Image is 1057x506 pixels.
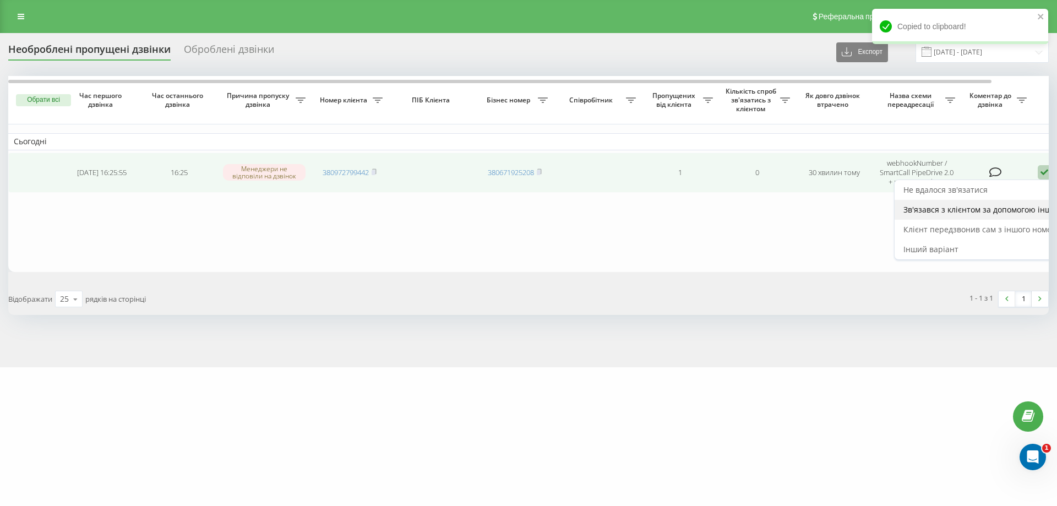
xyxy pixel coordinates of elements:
[796,153,873,193] td: 30 хвилин тому
[1037,12,1045,23] button: close
[903,184,988,195] span: Не вдалося зв'язатися
[85,294,146,304] span: рядків на сторінці
[873,153,961,193] td: webhookNumber / SmartCall PipeDrive 2.0 + черга (random)
[1020,444,1046,470] iframe: Intercom live chat
[724,87,780,113] span: Кількість спроб зв'язатись з клієнтом
[323,167,369,177] a: 380972799442
[1042,444,1051,453] span: 1
[559,96,626,105] span: Співробітник
[140,153,217,193] td: 16:25
[804,91,864,108] span: Як довго дзвінок втрачено
[641,153,718,193] td: 1
[647,91,703,108] span: Пропущених від клієнта
[60,293,69,304] div: 25
[969,292,993,303] div: 1 - 1 з 1
[72,91,132,108] span: Час першого дзвінка
[223,91,296,108] span: Причина пропуску дзвінка
[819,12,900,21] span: Реферальна програма
[63,153,140,193] td: [DATE] 16:25:55
[184,43,274,61] div: Оброблені дзвінки
[8,43,171,61] div: Необроблені пропущені дзвінки
[872,9,1048,44] div: Copied to clipboard!
[8,294,52,304] span: Відображати
[482,96,538,105] span: Бізнес номер
[488,167,534,177] a: 380671925208
[718,153,796,193] td: 0
[223,164,306,181] div: Менеджери не відповіли на дзвінок
[1015,291,1032,307] a: 1
[149,91,209,108] span: Час останнього дзвінка
[317,96,373,105] span: Номер клієнта
[878,91,945,108] span: Назва схеми переадресації
[966,91,1017,108] span: Коментар до дзвінка
[397,96,467,105] span: ПІБ Клієнта
[903,244,958,254] span: Інший варіант
[16,94,71,106] button: Обрати всі
[836,42,888,62] button: Експорт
